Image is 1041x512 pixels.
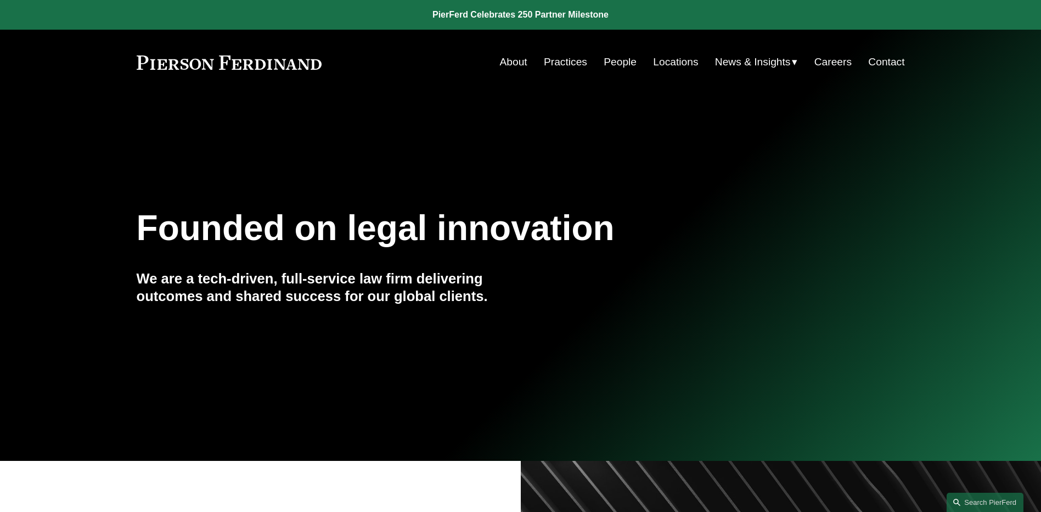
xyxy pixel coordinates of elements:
a: Search this site [947,493,1023,512]
a: People [604,52,637,73]
a: Contact [868,52,904,73]
a: Practices [544,52,587,73]
a: folder dropdown [715,52,798,73]
a: Careers [814,52,852,73]
a: Locations [653,52,698,73]
span: News & Insights [715,53,791,72]
h4: We are a tech-driven, full-service law firm delivering outcomes and shared success for our global... [137,270,521,305]
a: About [500,52,527,73]
h1: Founded on legal innovation [137,208,777,248]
